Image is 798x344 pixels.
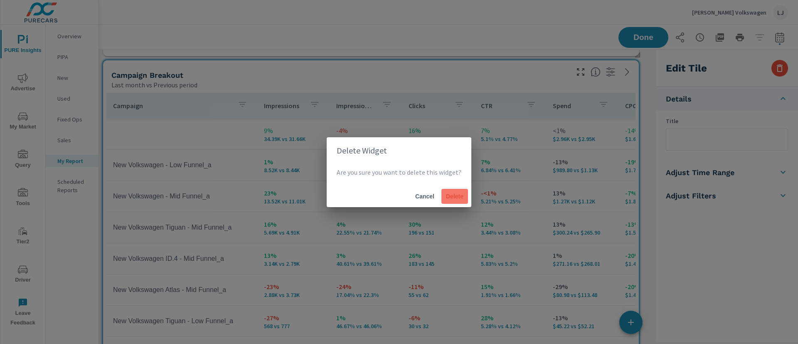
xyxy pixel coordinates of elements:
[445,193,465,200] span: Delete
[415,193,435,200] span: Cancel
[441,189,468,204] button: Delete
[337,144,461,157] h2: Delete Widget
[411,189,438,204] button: Cancel
[337,167,461,177] p: Are you sure you want to delete this widget?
